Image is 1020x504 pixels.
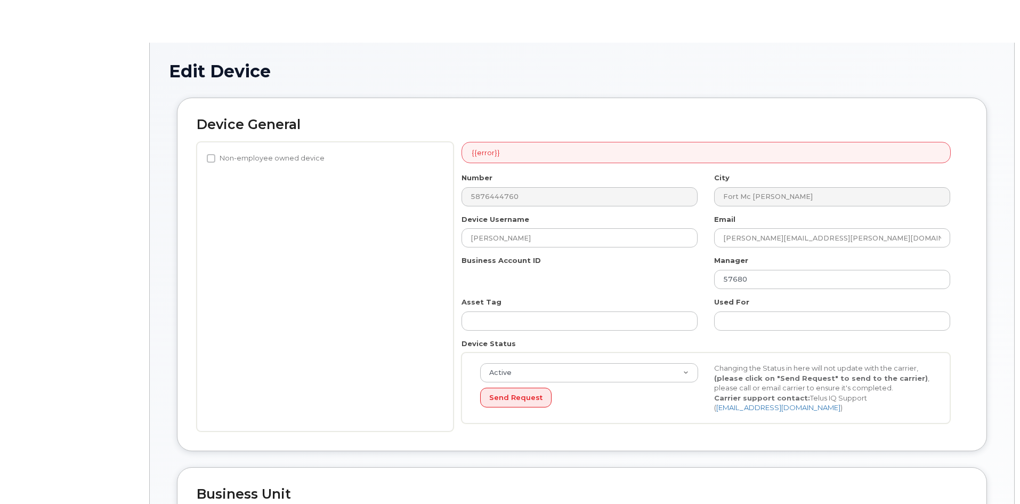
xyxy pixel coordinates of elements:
strong: (please click on "Send Request" to send to the carrier) [714,374,928,382]
label: Non-employee owned device [207,152,325,165]
button: Send Request [480,388,552,407]
a: [EMAIL_ADDRESS][DOMAIN_NAME] [716,403,840,412]
h2: Business Unit [197,487,967,502]
input: Non-employee owned device [207,154,215,163]
label: Number [462,173,492,183]
div: {{error}} [462,142,951,164]
h2: Device General [197,117,967,132]
label: Device Username [462,214,529,225]
strong: Carrier support contact: [714,394,810,402]
h1: Edit Device [169,62,995,81]
input: Select manager [714,270,950,289]
label: Business Account ID [462,255,541,266]
label: Asset Tag [462,297,501,307]
label: Device Status [462,339,516,349]
label: City [714,173,730,183]
label: Email [714,214,735,225]
label: Used For [714,297,749,307]
div: Changing the Status in here will not update with the carrier, , please call or email carrier to e... [706,363,940,413]
label: Manager [714,255,748,266]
